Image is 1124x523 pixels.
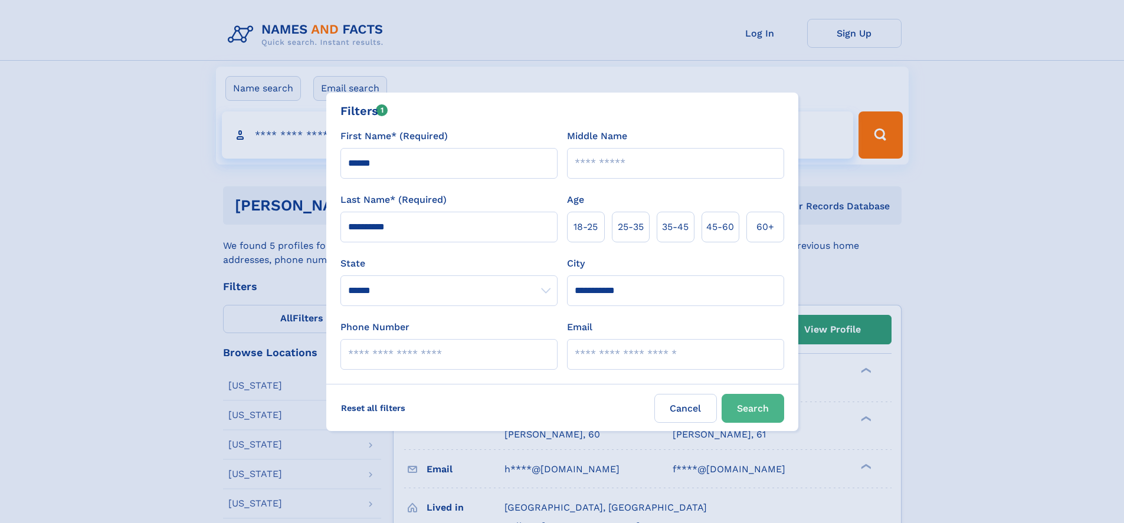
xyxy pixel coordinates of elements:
[662,220,689,234] span: 35‑45
[340,193,447,207] label: Last Name* (Required)
[756,220,774,234] span: 60+
[567,193,584,207] label: Age
[574,220,598,234] span: 18‑25
[618,220,644,234] span: 25‑35
[722,394,784,423] button: Search
[567,320,592,334] label: Email
[340,320,409,334] label: Phone Number
[340,256,558,271] label: State
[706,220,734,234] span: 45‑60
[340,102,388,120] div: Filters
[567,256,585,271] label: City
[333,394,413,422] label: Reset all filters
[567,129,627,143] label: Middle Name
[654,394,717,423] label: Cancel
[340,129,448,143] label: First Name* (Required)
